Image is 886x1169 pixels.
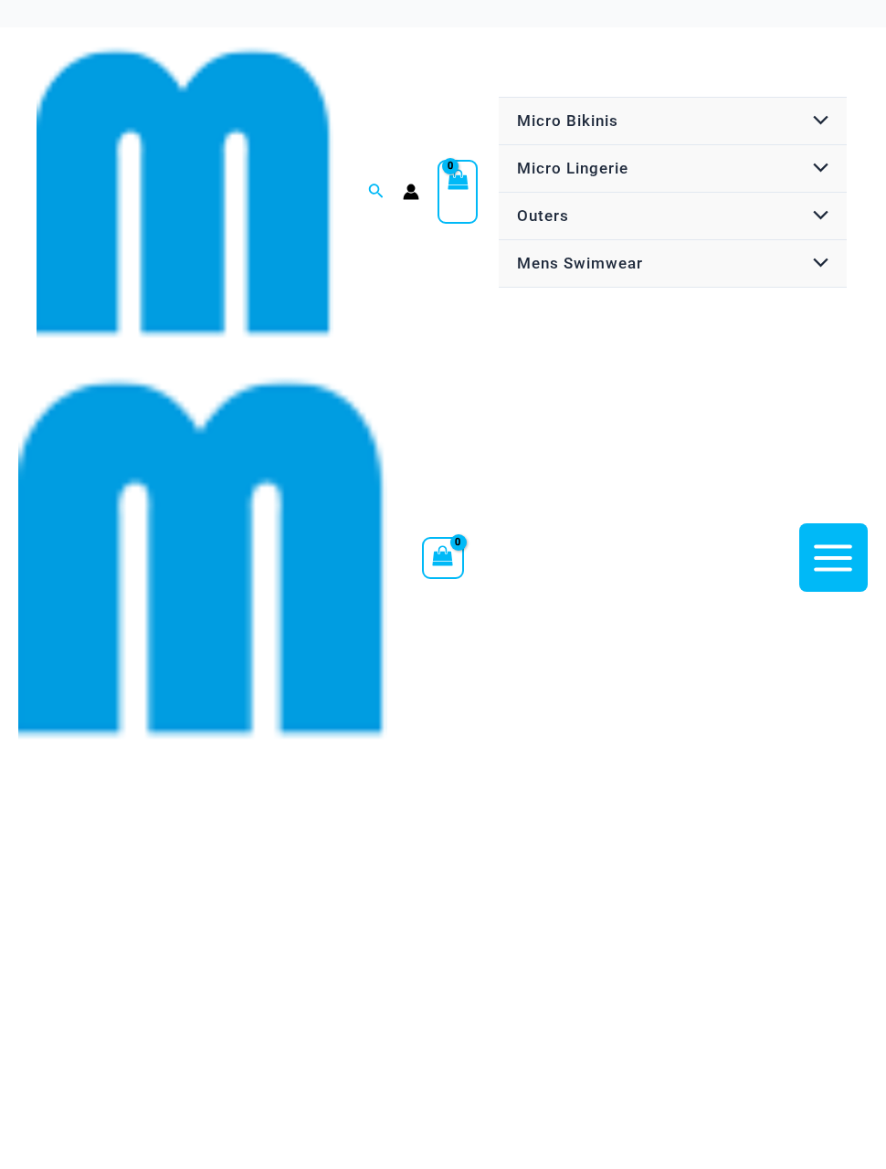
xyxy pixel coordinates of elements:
img: cropped mm emblem [18,374,387,742]
a: View Shopping Cart, empty [438,160,478,224]
nav: Site Navigation [496,94,849,290]
a: Account icon link [403,184,419,200]
a: Micro LingerieMenu ToggleMenu Toggle [499,145,847,193]
span: Mens Swimwear [517,254,643,272]
span: Micro Bikinis [517,111,618,130]
span: Micro Lingerie [517,159,628,177]
a: Mens SwimwearMenu ToggleMenu Toggle [499,240,847,288]
a: View Shopping Cart, empty [422,537,464,579]
span: Outers [517,206,569,225]
a: Micro BikinisMenu ToggleMenu Toggle [499,98,847,145]
a: OutersMenu ToggleMenu Toggle [499,193,847,240]
a: Search icon link [368,181,385,204]
img: cropped mm emblem [37,44,333,341]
